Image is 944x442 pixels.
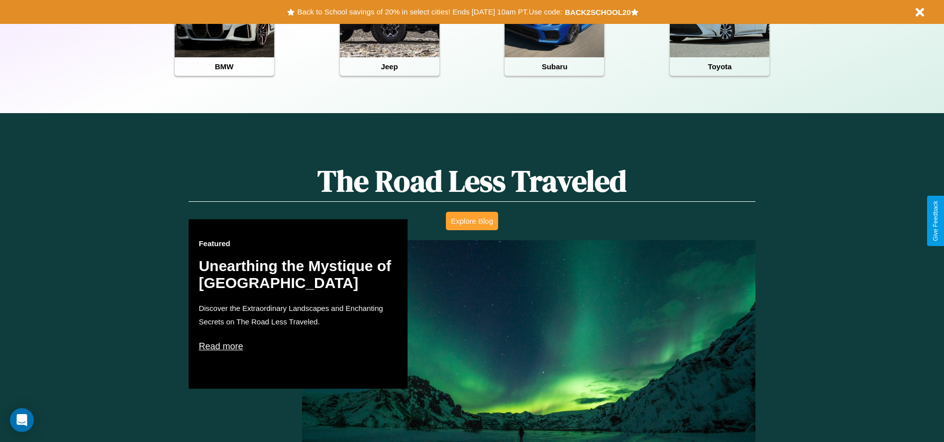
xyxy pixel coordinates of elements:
b: BACK2SCHOOL20 [565,8,631,16]
h4: Toyota [670,57,769,76]
h2: Unearthing the Mystique of [GEOGRAPHIC_DATA] [199,258,398,292]
h4: BMW [175,57,274,76]
h4: Subaru [505,57,604,76]
button: Explore Blog [446,212,498,230]
p: Read more [199,338,398,354]
h1: The Road Less Traveled [189,160,755,202]
h4: Jeep [340,57,439,76]
button: Back to School savings of 20% in select cities! Ends [DATE] 10am PT.Use code: [295,5,564,19]
div: Give Feedback [932,201,939,241]
p: Discover the Extraordinary Landscapes and Enchanting Secrets on The Road Less Traveled. [199,301,398,328]
div: Open Intercom Messenger [10,408,34,432]
h3: Featured [199,239,398,248]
